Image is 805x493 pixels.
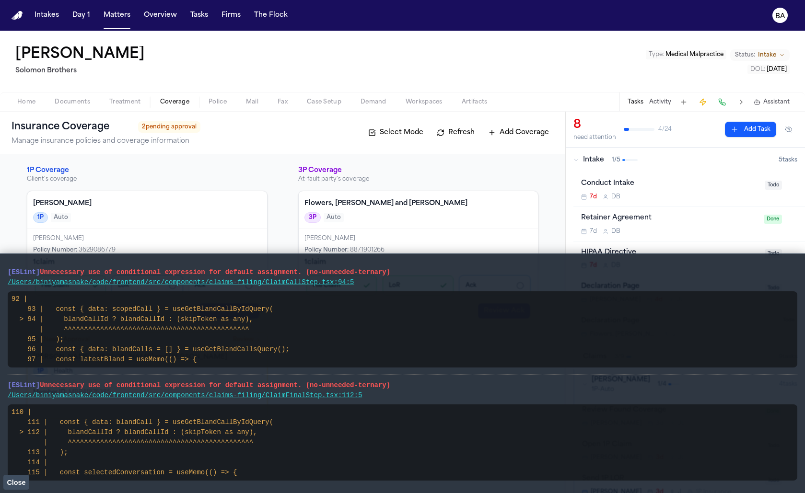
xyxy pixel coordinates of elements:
span: Done [764,215,782,224]
span: DOL : [750,67,765,72]
p: Manage insurance policies and coverage information [12,137,200,146]
a: Home [12,11,23,20]
span: Intake [758,51,776,59]
span: Auto [51,213,71,222]
button: The Flock [250,7,292,24]
span: 3P [304,212,321,223]
span: 5 task s [779,156,797,164]
button: Tasks [628,98,643,106]
span: Demand [361,98,386,106]
button: Matters [100,7,134,24]
span: 1 / 5 [612,156,620,164]
h4: [PERSON_NAME] [33,199,261,208]
button: Activity [649,98,671,106]
span: Fax [278,98,288,106]
button: Edit Type: Medical Malpractice [646,50,726,59]
p: Client's coverage [27,175,268,183]
span: Policy Number : [304,247,349,253]
text: BA [775,13,785,20]
h1: Insurance Coverage [12,119,130,135]
button: Refresh [432,125,479,140]
button: Make a Call [715,95,729,109]
span: [DATE] [767,67,787,72]
span: Policy Number : [33,247,77,253]
div: need attention [573,134,616,141]
span: D B [611,193,620,201]
span: 2 pending approval [138,121,200,133]
button: Tasks [187,7,212,24]
p: At-fault party's coverage [298,175,539,183]
span: Todo [765,181,782,190]
button: Add Task [725,122,776,137]
span: Todo [765,249,782,258]
span: D B [611,228,620,235]
span: Treatment [109,98,141,106]
button: Edit matter name [15,46,145,63]
button: Add Coverage [483,125,554,140]
span: Status: [735,51,755,59]
span: Medical Malpractice [665,52,723,57]
div: Conduct Intake [581,178,759,189]
span: Artifacts [462,98,488,106]
button: Overview [140,7,181,24]
div: 8 [573,117,616,133]
span: 8871901266 [350,247,385,253]
button: Intakes [31,7,63,24]
span: Assistant [763,98,790,106]
button: Day 1 [69,7,94,24]
div: Open task: Retainer Agreement [573,207,805,241]
span: Case Setup [307,98,341,106]
span: Intake [583,155,604,165]
button: Change status from Intake [730,49,790,61]
button: Edit DOL: 2025-02-06 [747,65,790,74]
span: Auto [324,213,344,222]
div: [PERSON_NAME] [33,235,261,242]
span: Home [17,98,35,106]
span: Documents [55,98,90,106]
span: 7d [590,193,597,201]
button: Create Immediate Task [696,95,710,109]
button: Select Mode [363,125,428,140]
span: 7d [590,228,597,235]
img: Finch Logo [12,11,23,20]
h3: 3P Coverage [298,166,539,175]
button: Hide completed tasks (⌘⇧H) [780,122,797,137]
span: 4 / 24 [658,126,672,133]
span: Mail [246,98,258,106]
h4: Flowers, [PERSON_NAME] and [PERSON_NAME] [304,199,533,208]
span: Type : [649,52,664,57]
h2: Solomon Brothers [15,65,149,77]
button: Assistant [754,98,790,106]
h1: [PERSON_NAME] [15,46,145,63]
span: Coverage [160,98,189,106]
span: Workspaces [406,98,443,106]
div: Open task: HIPAA Directive [573,241,805,276]
span: Police [209,98,227,106]
button: Add Task [677,95,690,109]
button: Firms [218,7,245,24]
div: Retainer Agreement [581,213,758,224]
h3: 1P Coverage [27,166,268,175]
div: Open task: Conduct Intake [573,172,805,207]
div: [PERSON_NAME] [304,235,533,242]
button: Intake1/55tasks [566,148,805,172]
span: 3629086779 [79,247,116,253]
span: 1P [33,212,48,223]
div: HIPAA Directive [581,247,759,258]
